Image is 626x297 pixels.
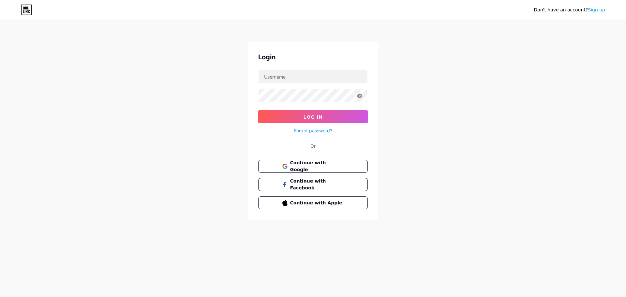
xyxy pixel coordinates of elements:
[290,200,344,206] span: Continue with Apple
[258,110,368,123] button: Log In
[258,196,368,209] button: Continue with Apple
[304,114,323,120] span: Log In
[290,178,344,191] span: Continue with Facebook
[258,160,368,173] button: Continue with Google
[258,178,368,191] button: Continue with Facebook
[534,7,605,13] div: Don't have an account?
[258,52,368,62] div: Login
[588,7,605,12] a: Sign up
[259,70,367,83] input: Username
[310,142,316,149] div: Or
[290,159,344,173] span: Continue with Google
[294,127,332,134] a: Forgot password?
